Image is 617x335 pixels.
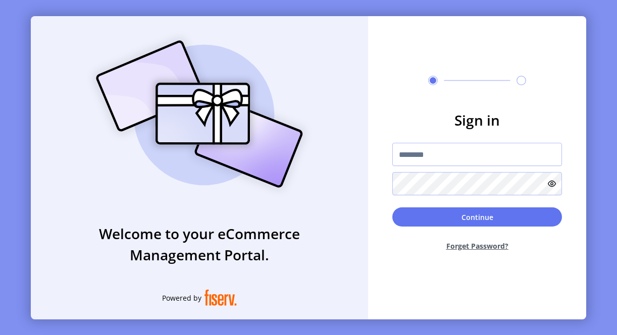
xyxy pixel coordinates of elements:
span: Powered by [162,293,201,303]
h3: Sign in [392,109,562,131]
img: card_Illustration.svg [81,29,318,199]
h3: Welcome to your eCommerce Management Portal. [31,223,368,265]
button: Forget Password? [392,233,562,259]
button: Continue [392,207,562,227]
